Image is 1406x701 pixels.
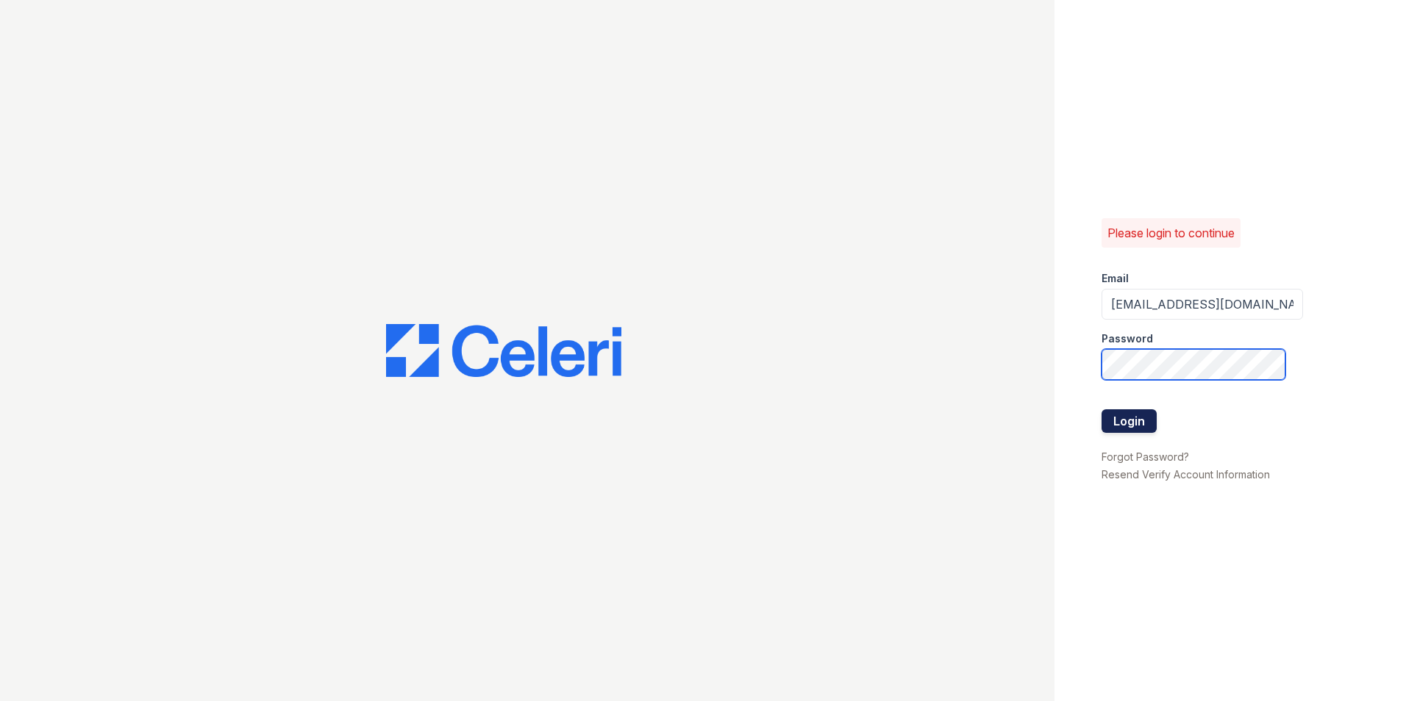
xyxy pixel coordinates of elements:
p: Please login to continue [1107,224,1235,242]
a: Resend Verify Account Information [1102,468,1270,481]
label: Email [1102,271,1129,286]
img: CE_Logo_Blue-a8612792a0a2168367f1c8372b55b34899dd931a85d93a1a3d3e32e68fde9ad4.png [386,324,621,377]
a: Forgot Password? [1102,450,1189,463]
label: Password [1102,331,1153,346]
button: Login [1102,409,1157,433]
